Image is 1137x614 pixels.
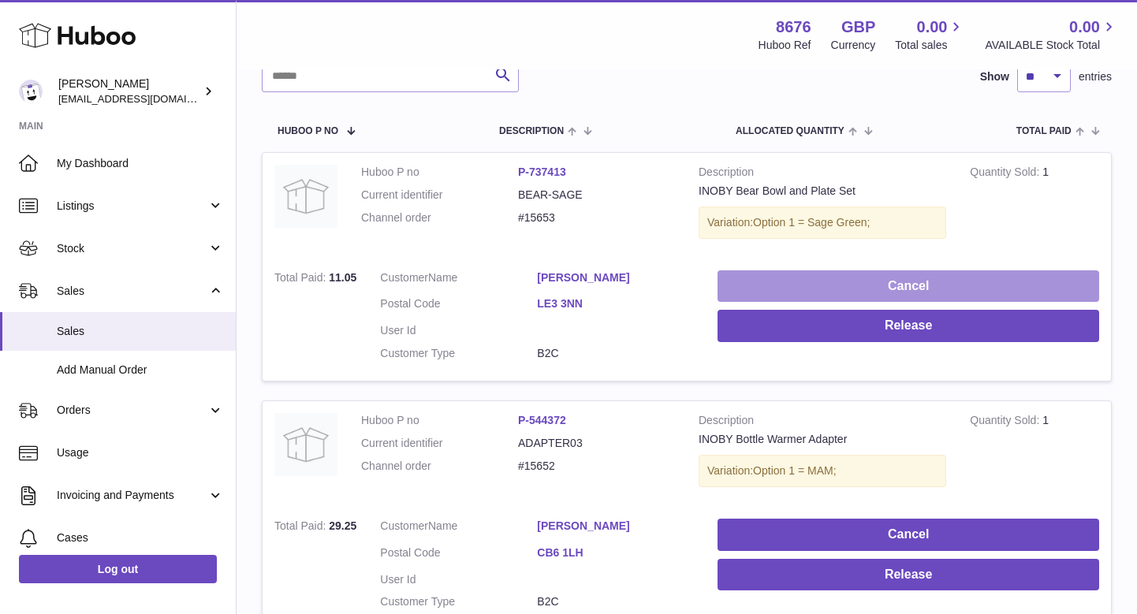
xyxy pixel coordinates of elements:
[329,271,356,284] span: 11.05
[980,69,1009,84] label: Show
[537,270,694,285] a: [PERSON_NAME]
[958,153,1111,259] td: 1
[518,414,566,426] a: P-544372
[57,241,207,256] span: Stock
[380,271,428,284] span: Customer
[841,17,875,38] strong: GBP
[1016,126,1072,136] span: Total paid
[361,165,518,180] dt: Huboo P no
[380,296,537,315] dt: Postal Code
[518,436,675,451] dd: ADAPTER03
[718,270,1099,303] button: Cancel
[361,459,518,474] dt: Channel order
[518,459,675,474] dd: #15652
[1069,17,1100,38] span: 0.00
[361,210,518,225] dt: Channel order
[361,436,518,451] dt: Current identifier
[361,188,518,203] dt: Current identifier
[537,346,694,361] dd: B2C
[895,38,965,53] span: Total sales
[753,464,836,477] span: Option 1 = MAM;
[759,38,811,53] div: Huboo Ref
[985,17,1118,53] a: 0.00 AVAILABLE Stock Total
[57,488,207,503] span: Invoicing and Payments
[278,126,338,136] span: Huboo P no
[699,165,946,184] strong: Description
[380,519,428,532] span: Customer
[380,519,537,538] dt: Name
[736,126,844,136] span: ALLOCATED Quantity
[958,401,1111,507] td: 1
[699,413,946,432] strong: Description
[718,310,1099,342] button: Release
[699,184,946,199] div: INOBY Bear Bowl and Plate Set
[274,165,337,228] img: no-photo.jpg
[57,284,207,299] span: Sales
[985,38,1118,53] span: AVAILABLE Stock Total
[19,555,217,583] a: Log out
[329,519,356,532] span: 29.25
[57,530,224,545] span: Cases
[917,17,948,38] span: 0.00
[537,296,694,311] a: LE3 3NN
[19,80,43,103] img: hello@inoby.co.uk
[58,92,232,105] span: [EMAIL_ADDRESS][DOMAIN_NAME]
[718,559,1099,591] button: Release
[537,594,694,609] dd: B2C
[518,166,566,178] a: P-737413
[776,17,811,38] strong: 8676
[753,216,870,229] span: Option 1 = Sage Green;
[718,519,1099,551] button: Cancel
[380,346,537,361] dt: Customer Type
[380,323,537,338] dt: User Id
[537,519,694,534] a: [PERSON_NAME]
[895,17,965,53] a: 0.00 Total sales
[380,270,537,289] dt: Name
[970,166,1042,182] strong: Quantity Sold
[380,545,537,564] dt: Postal Code
[518,188,675,203] dd: BEAR-SAGE
[380,594,537,609] dt: Customer Type
[699,207,946,239] div: Variation:
[57,363,224,378] span: Add Manual Order
[537,545,694,560] a: CB6 1LH
[274,271,329,288] strong: Total Paid
[970,414,1042,430] strong: Quantity Sold
[361,413,518,428] dt: Huboo P no
[274,413,337,476] img: no-photo.jpg
[57,324,224,339] span: Sales
[58,76,200,106] div: [PERSON_NAME]
[274,519,329,536] strong: Total Paid
[1079,69,1112,84] span: entries
[57,403,207,418] span: Orders
[699,455,946,487] div: Variation:
[699,432,946,447] div: INOBY Bottle Warmer Adapter
[831,38,876,53] div: Currency
[380,572,537,587] dt: User Id
[57,445,224,460] span: Usage
[57,156,224,171] span: My Dashboard
[57,199,207,214] span: Listings
[518,210,675,225] dd: #15653
[499,126,564,136] span: Description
